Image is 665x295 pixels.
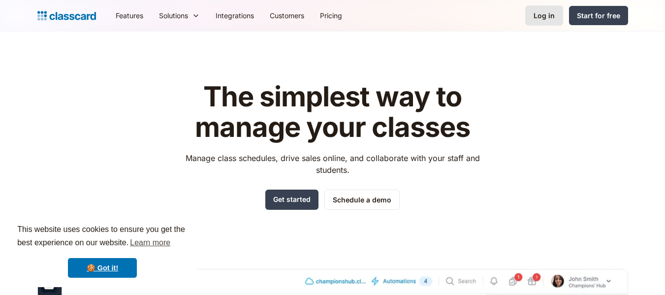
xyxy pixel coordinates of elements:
[324,190,400,210] a: Schedule a demo
[534,10,555,21] div: Log in
[265,190,318,210] a: Get started
[312,4,350,27] a: Pricing
[68,258,137,278] a: dismiss cookie message
[151,4,208,27] div: Solutions
[37,9,96,23] a: home
[525,5,563,26] a: Log in
[577,10,620,21] div: Start for free
[17,224,188,250] span: This website uses cookies to ensure you get the best experience on our website.
[8,214,197,287] div: cookieconsent
[108,4,151,27] a: Features
[159,10,188,21] div: Solutions
[262,4,312,27] a: Customers
[176,152,489,176] p: Manage class schedules, drive sales online, and collaborate with your staff and students.
[176,82,489,142] h1: The simplest way to manage your classes
[128,235,172,250] a: learn more about cookies
[569,6,628,25] a: Start for free
[208,4,262,27] a: Integrations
